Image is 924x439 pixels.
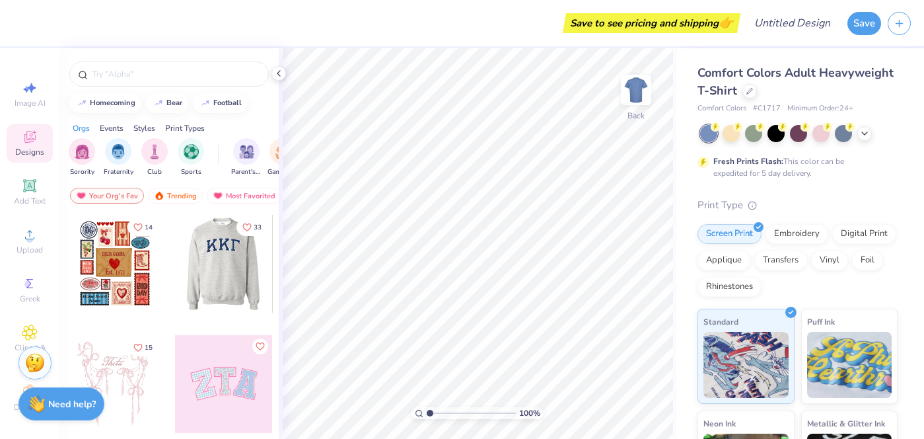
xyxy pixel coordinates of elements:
[181,167,201,177] span: Sports
[566,13,737,33] div: Save to see pricing and shipping
[697,251,750,270] div: Applique
[753,103,781,114] span: # C1717
[145,224,153,231] span: 14
[147,144,162,159] img: Club Image
[236,218,267,236] button: Like
[231,167,262,177] span: Parent's Weekend
[165,122,205,134] div: Print Types
[147,167,162,177] span: Club
[14,196,46,206] span: Add Text
[76,191,87,200] img: most_fav.gif
[178,138,204,177] div: filter for Sports
[17,245,43,255] span: Upload
[267,138,298,177] button: filter button
[104,138,133,177] div: filter for Fraternity
[15,147,44,157] span: Designs
[127,218,159,236] button: Like
[69,93,141,113] button: homecoming
[765,224,828,244] div: Embroidery
[713,156,783,167] strong: Fresh Prints Flash:
[697,198,898,213] div: Print Type
[627,110,645,122] div: Back
[807,417,885,430] span: Metallic & Glitter Ink
[193,93,248,113] button: football
[69,138,95,177] button: filter button
[697,224,762,244] div: Screen Print
[231,138,262,177] div: filter for Parent's Weekend
[90,99,135,106] div: homecoming
[200,99,211,107] img: trend_line.gif
[100,122,124,134] div: Events
[787,103,853,114] span: Minimum Order: 24 +
[14,402,46,413] span: Decorate
[69,138,95,177] div: filter for Sorority
[111,144,125,159] img: Fraternity Image
[48,398,96,411] strong: Need help?
[75,144,90,159] img: Sorority Image
[267,167,298,177] span: Game Day
[91,67,260,81] input: Try "Alpha"
[623,77,649,103] img: Back
[141,138,168,177] button: filter button
[7,342,53,364] span: Clipart & logos
[713,155,876,179] div: This color can be expedited for 5 day delivery.
[703,417,736,430] span: Neon Ink
[73,122,90,134] div: Orgs
[811,251,848,270] div: Vinyl
[832,224,896,244] div: Digital Print
[104,167,133,177] span: Fraternity
[697,277,762,297] div: Rhinestones
[184,144,199,159] img: Sports Image
[254,224,262,231] span: 33
[213,99,242,106] div: football
[275,144,291,159] img: Game Day Image
[852,251,883,270] div: Foil
[141,138,168,177] div: filter for Club
[697,103,746,114] span: Comfort Colors
[154,191,164,200] img: trending.gif
[697,65,894,99] span: Comfort Colors Adult Heavyweight T-Shirt
[133,122,155,134] div: Styles
[754,251,807,270] div: Transfers
[166,99,182,106] div: bear
[70,188,144,204] div: Your Org's Fav
[744,10,841,36] input: Untitled Design
[146,93,188,113] button: bear
[127,339,159,356] button: Like
[145,344,153,351] span: 15
[77,99,87,107] img: trend_line.gif
[807,332,892,398] img: Puff Ink
[104,138,133,177] button: filter button
[153,99,164,107] img: trend_line.gif
[807,315,835,329] span: Puff Ink
[213,191,223,200] img: most_fav.gif
[148,188,203,204] div: Trending
[519,407,540,419] span: 100 %
[252,339,268,354] button: Like
[231,138,262,177] button: filter button
[703,332,789,398] img: Standard
[207,188,281,204] div: Most Favorited
[20,294,40,304] span: Greek
[267,138,298,177] div: filter for Game Day
[15,98,46,108] span: Image AI
[239,144,254,159] img: Parent's Weekend Image
[70,167,94,177] span: Sorority
[178,138,204,177] button: filter button
[719,15,733,30] span: 👉
[847,12,881,35] button: Save
[703,315,738,329] span: Standard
